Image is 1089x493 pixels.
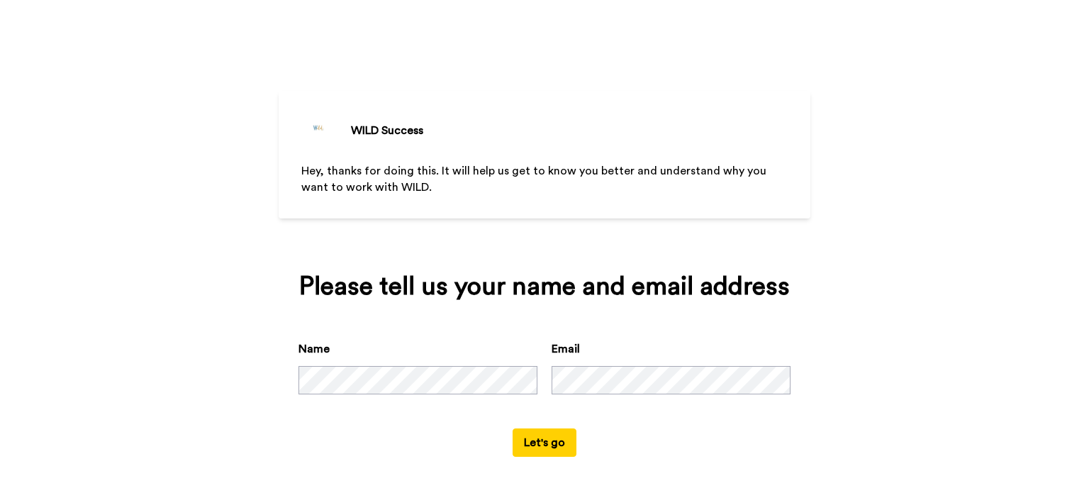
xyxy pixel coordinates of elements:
div: Please tell us your name and email address [298,272,791,301]
label: Name [298,340,330,358]
button: Let's go [513,428,576,457]
span: Hey, thanks for doing this. It will help us get to know you better and understand why you want to... [301,165,769,193]
label: Email [552,340,580,358]
div: WILD Success [351,122,423,139]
